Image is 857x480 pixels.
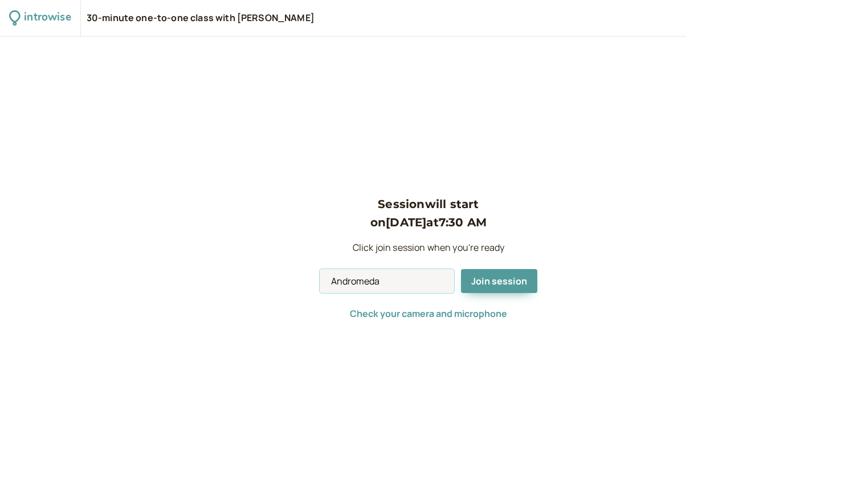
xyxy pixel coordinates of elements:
div: introwise [24,9,71,27]
p: Click join session when you're ready [320,241,537,255]
span: Join session [471,275,527,287]
div: 30-minute one-to-one class with [PERSON_NAME] [87,12,315,25]
button: Join session [461,269,537,293]
input: Your Name [320,269,454,293]
button: Check your camera and microphone [350,308,507,319]
h3: Session will start on [DATE] at 7:30 AM [320,195,537,232]
span: Check your camera and microphone [350,307,507,320]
